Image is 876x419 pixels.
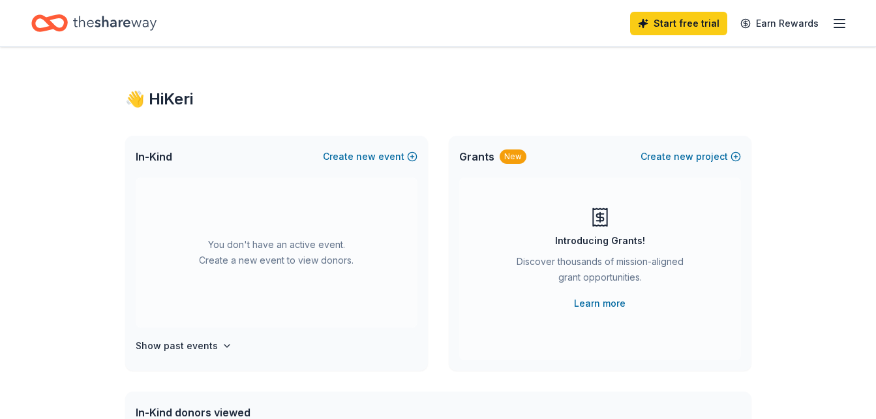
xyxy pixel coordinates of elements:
[125,89,751,110] div: 👋 Hi Keri
[555,233,645,249] div: Introducing Grants!
[136,149,172,164] span: In-Kind
[136,338,218,354] h4: Show past events
[31,8,157,39] a: Home
[733,12,826,35] a: Earn Rewards
[641,149,741,164] button: Createnewproject
[511,254,689,290] div: Discover thousands of mission-aligned grant opportunities.
[674,149,693,164] span: new
[459,149,494,164] span: Grants
[136,178,417,328] div: You don't have an active event. Create a new event to view donors.
[136,338,232,354] button: Show past events
[356,149,376,164] span: new
[574,296,626,311] a: Learn more
[323,149,417,164] button: Createnewevent
[500,149,526,164] div: New
[630,12,727,35] a: Start free trial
